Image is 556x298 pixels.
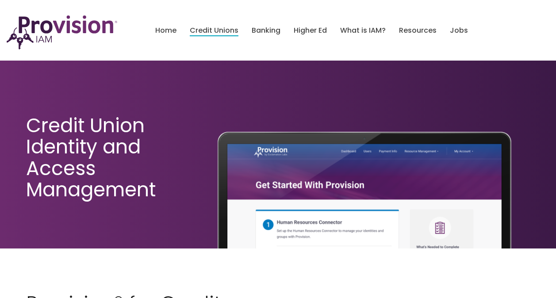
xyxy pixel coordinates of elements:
a: Home [155,23,176,38]
img: ProvisionIAM-Logo-Purple [7,15,117,50]
a: Banking [252,23,280,38]
nav: menu [149,16,475,45]
a: Credit Unions [190,23,238,38]
a: Resources [399,23,437,38]
a: Higher Ed [294,23,327,38]
span: Credit Union Identity and Access Management [26,112,156,203]
a: What is IAM? [340,23,386,38]
a: Jobs [450,23,468,38]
